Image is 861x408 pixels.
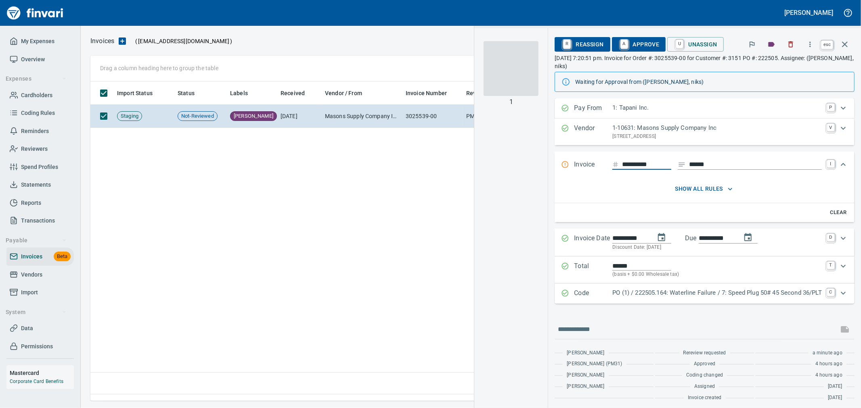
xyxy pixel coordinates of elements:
[567,383,604,391] span: [PERSON_NAME]
[21,144,48,154] span: Reviewers
[277,105,322,128] td: [DATE]
[322,105,402,128] td: Masons Supply Company Inc (1-10631)
[21,198,41,208] span: Reports
[466,88,501,98] span: Reviewer
[555,98,855,119] div: Expand
[574,233,612,252] p: Invoice Date
[21,216,55,226] span: Transactions
[6,235,67,246] span: Payable
[815,360,842,368] span: 4 hours ago
[612,133,822,141] p: [STREET_ADDRESS]
[685,233,723,243] p: Due
[6,104,74,122] a: Coding Rules
[402,105,463,128] td: 3025539-00
[612,37,666,52] button: AApprove
[674,37,717,51] span: Unassign
[555,256,855,283] div: Expand
[21,126,49,136] span: Reminders
[117,88,163,98] span: Import Status
[574,261,612,279] p: Total
[555,54,855,70] p: [DATE] 7:20:51 pm. Invoice for Order #: 3025539-00 for Customer #: 3151 PO #: 222505. Assignee: (...
[815,371,842,379] span: 4 hours ago
[117,88,153,98] span: Import Status
[406,88,447,98] span: Invoice Number
[555,178,855,222] div: Expand
[813,349,842,357] span: a minute ago
[463,105,511,128] td: PM31 (niks)
[561,37,603,51] span: Reassign
[10,379,63,384] a: Corporate Card Benefits
[782,35,800,53] button: Discard
[2,305,70,320] button: System
[21,90,52,100] span: Cardholders
[466,88,490,98] span: Reviewer
[821,40,833,49] a: esc
[21,162,58,172] span: Spend Profiles
[785,8,833,17] h5: [PERSON_NAME]
[130,37,233,45] p: ( )
[6,50,74,69] a: Overview
[406,88,457,98] span: Invoice Number
[137,37,230,45] span: [EMAIL_ADDRESS][DOMAIN_NAME]
[683,349,726,357] span: Rereview requested
[827,233,835,241] a: D
[612,271,822,279] p: (basis + $0.00 Wholesale tax)
[825,206,851,219] button: Clear
[21,323,33,333] span: Data
[21,180,51,190] span: Statements
[114,36,130,46] button: Upload an Invoice
[6,32,74,50] a: My Expenses
[827,160,835,168] a: I
[676,40,683,48] a: U
[574,160,612,170] p: Invoice
[555,119,855,145] div: Expand
[6,86,74,104] a: Cardholders
[835,320,855,339] span: This records your message into the invoice and notifies anyone mentioned
[620,40,628,48] a: A
[783,6,835,19] button: [PERSON_NAME]
[281,88,315,98] span: Received
[678,160,686,169] svg: Invoice description
[6,283,74,302] a: Import
[6,158,74,176] a: Spend Profiles
[6,248,74,266] a: InvoicesBeta
[178,112,217,120] span: Not-Reviewed
[5,3,65,23] img: Finvari
[577,184,830,194] span: show all rules
[178,88,205,98] span: Status
[6,307,67,317] span: System
[6,74,67,84] span: Expenses
[686,371,723,379] span: Coding changed
[6,122,74,140] a: Reminders
[612,160,619,169] svg: Invoice number
[574,181,834,196] button: show all rules
[827,208,849,217] span: Clear
[509,97,513,107] p: 1
[21,252,42,262] span: Invoices
[54,252,71,261] span: Beta
[325,88,373,98] span: Vendor / From
[6,194,74,212] a: Reports
[567,349,604,357] span: [PERSON_NAME]
[563,40,571,48] a: R
[281,88,305,98] span: Received
[555,229,855,256] div: Expand
[178,88,195,98] span: Status
[738,228,758,247] button: change due date
[90,36,114,46] p: Invoices
[6,319,74,337] a: Data
[828,383,842,391] span: [DATE]
[819,35,855,54] span: Close invoice
[6,266,74,284] a: Vendors
[575,75,848,89] div: Waiting for Approval from ([PERSON_NAME], niks)
[6,212,74,230] a: Transactions
[612,123,822,133] p: 1-10631: Masons Supply Company Inc
[827,123,835,131] a: V
[612,103,822,112] p: 1: Tapani Inc.
[827,103,835,111] a: P
[667,37,723,52] button: UUnassign
[117,112,142,120] span: Staging
[21,54,45,65] span: Overview
[555,152,855,178] div: Expand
